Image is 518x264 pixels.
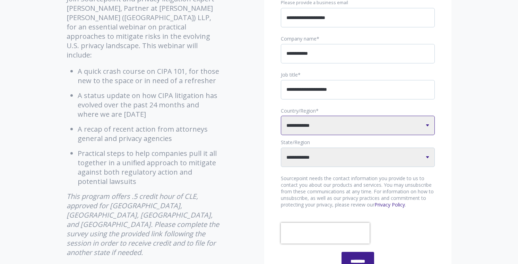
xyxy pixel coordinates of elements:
[78,124,221,143] li: A recap of recent action from attorneys general and privacy agencies
[67,192,219,257] em: This program offers .5 credit hour of CLE, approved for [GEOGRAPHIC_DATA], [GEOGRAPHIC_DATA], [GE...
[374,201,405,208] a: Privacy Policy
[78,91,221,119] li: A status update on how CIPA litigation has evolved over the past 24 months and where we are [DATE]
[281,223,370,244] iframe: reCAPTCHA
[78,67,221,85] li: A quick crash course on CIPA 101, for those new to the space or in need of a refresher
[78,149,221,186] li: Practical steps to help companies pull it all together in a unified approach to mitigate against ...
[281,35,317,42] span: Company name
[281,107,316,114] span: Country/Region
[281,71,298,78] span: Job title
[281,139,310,146] span: State/Region
[281,175,435,208] p: Sourcepoint needs the contact information you provide to us to contact you about our products and...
